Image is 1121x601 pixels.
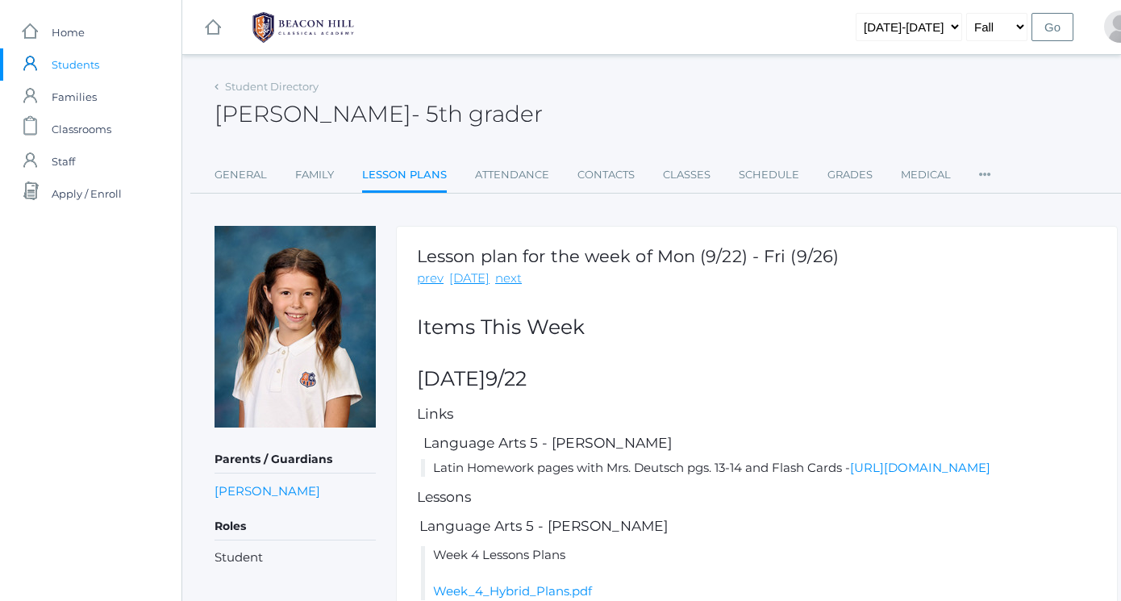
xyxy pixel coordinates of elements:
img: 1_BHCALogos-05.png [243,7,364,48]
span: Students [52,48,99,81]
span: Home [52,16,85,48]
h2: [PERSON_NAME] [215,102,543,127]
h2: Items This Week [417,316,1097,339]
li: Latin Homework pages with Mrs. Deutsch pgs. 13-14 and Flash Cards - [421,459,1097,478]
span: Apply / Enroll [52,177,122,210]
a: Classes [663,159,711,191]
span: Classrooms [52,113,111,145]
li: Student [215,549,376,567]
img: Ceylee Ekdahl [215,226,376,428]
a: Family [295,159,334,191]
a: [PERSON_NAME] [215,482,320,500]
input: Go [1031,13,1073,41]
a: prev [417,269,444,288]
a: [URL][DOMAIN_NAME] [850,460,990,475]
h1: Lesson plan for the week of Mon (9/22) - Fri (9/26) [417,247,839,265]
li: Week 4 Lessons Plans [421,546,1097,601]
a: Contacts [577,159,635,191]
a: Student Directory [225,80,319,93]
span: - 5th grader [411,100,543,127]
a: Attendance [475,159,549,191]
a: Grades [827,159,873,191]
h5: Lessons [417,490,1097,505]
a: Schedule [739,159,799,191]
a: [DATE] [449,269,490,288]
h5: Roles [215,513,376,540]
a: General [215,159,267,191]
h5: Language Arts 5 - [PERSON_NAME] [421,436,1097,451]
h5: Parents / Guardians [215,446,376,474]
a: Week_4_Hybrid_Plans.pdf [433,583,592,599]
span: Staff [52,145,75,177]
h5: Language Arts 5 - [PERSON_NAME] [417,519,1097,534]
a: next [495,269,522,288]
span: 9/22 [485,366,527,390]
h2: [DATE] [417,368,1097,390]
span: Families [52,81,97,113]
h5: Links [417,407,1097,422]
a: Lesson Plans [362,159,447,194]
a: Medical [901,159,951,191]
